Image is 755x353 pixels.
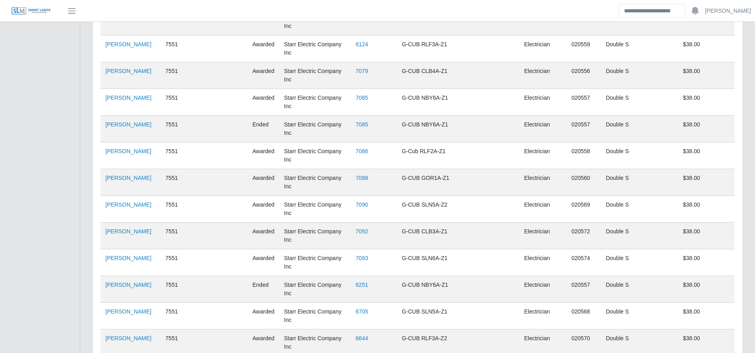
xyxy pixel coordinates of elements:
td: 020560 [567,169,601,196]
a: 6251 [356,282,368,288]
td: 020559 [567,35,601,62]
td: G-CUB GOR1A-Z1 [397,169,519,196]
td: $38.00 [678,196,735,223]
td: Double S [601,62,678,89]
a: [PERSON_NAME] [105,335,151,341]
a: 6124 [356,41,368,47]
td: 020557 [567,116,601,142]
td: 020556 [567,62,601,89]
a: [PERSON_NAME] [705,7,751,15]
td: $38.00 [678,116,735,142]
a: 7085 [356,121,368,128]
td: awarded [248,303,279,329]
td: Starr Electric Company Inc [279,35,351,62]
td: $38.00 [678,249,735,276]
td: Starr Electric Company Inc [279,249,351,276]
a: [PERSON_NAME] [105,121,151,128]
td: Electrician [519,142,567,169]
td: Starr Electric Company Inc [279,276,351,303]
td: 7551 [161,223,196,249]
td: G-CUB NBY6A-Z1 [397,116,519,142]
td: Starr Electric Company Inc [279,62,351,89]
a: [PERSON_NAME] [105,282,151,288]
td: awarded [248,196,279,223]
a: 7079 [356,68,368,74]
a: 7090 [356,201,368,208]
td: 020555 [567,9,601,35]
td: Double S [601,223,678,249]
td: G-CUB RLF3A-Z1 [397,35,519,62]
td: Electrician [519,9,567,35]
td: Starr Electric Company Inc [279,223,351,249]
td: $38.00 [678,62,735,89]
td: 020569 [567,196,601,223]
td: 020558 [567,142,601,169]
td: G-CUB CLB4A-Z1 [397,62,519,89]
td: $38.00 [678,142,735,169]
td: $38.00 [678,89,735,116]
td: G-CUB SLN6A-Z1 [397,249,519,276]
td: 020557 [567,276,601,303]
td: Electrician [519,196,567,223]
td: Double S [601,196,678,223]
input: Search [619,4,685,18]
td: G-Cub RLF2A-Z1 [397,142,519,169]
td: 020557 [567,89,601,116]
td: $38.00 [678,35,735,62]
td: Electrician [519,276,567,303]
td: Electrician [519,116,567,142]
td: $38.00 [678,169,735,196]
td: Starr Electric Company Inc [279,142,351,169]
a: [PERSON_NAME] [105,148,151,154]
td: 7551 [161,116,196,142]
td: Electrician [519,303,567,329]
td: Electrician [519,89,567,116]
td: Electrician [519,169,567,196]
a: [PERSON_NAME] [105,68,151,74]
td: $38.00 [678,276,735,303]
td: awarded [248,89,279,116]
td: Electrician [519,62,567,89]
td: $38.00 [678,223,735,249]
td: Electrician [519,223,567,249]
td: 7551 [161,303,196,329]
td: ended [248,116,279,142]
td: G-CUB NBY6A-Z1 [397,276,519,303]
a: [PERSON_NAME] [105,95,151,101]
td: Starr Electric Company Inc [279,9,351,35]
td: 020568 [567,303,601,329]
td: 020574 [567,249,601,276]
td: Double S [601,142,678,169]
td: Double S [601,35,678,62]
td: awarded [248,62,279,89]
td: ended [248,276,279,303]
td: Starr Electric Company Inc [279,116,351,142]
td: G-CUB NBY6A-Z1 [397,89,519,116]
td: 7551 [161,89,196,116]
a: [PERSON_NAME] [105,228,151,235]
a: 7092 [356,228,368,235]
td: G-CUB SLN4A-Z1 [397,9,519,35]
td: awarded [248,142,279,169]
a: [PERSON_NAME] [105,201,151,208]
td: G-CUB SLN5A-Z2 [397,196,519,223]
a: 7093 [356,255,368,261]
td: 020572 [567,223,601,249]
td: Starr Electric Company Inc [279,303,351,329]
td: Double S [601,9,678,35]
td: awarded [248,249,279,276]
td: Double S [601,89,678,116]
a: 6644 [356,335,368,341]
td: awarded [248,223,279,249]
a: 7086 [356,148,368,154]
td: Double S [601,169,678,196]
td: awarded [248,9,279,35]
td: 7551 [161,142,196,169]
a: 6705 [356,308,368,315]
td: 7551 [161,196,196,223]
td: 7551 [161,249,196,276]
td: awarded [248,169,279,196]
td: 7551 [161,35,196,62]
a: 7088 [356,175,368,181]
td: awarded [248,35,279,62]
